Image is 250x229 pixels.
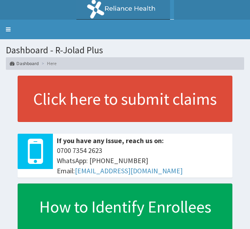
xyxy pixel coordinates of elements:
a: Click here to submit claims [18,76,232,122]
li: Here [40,60,56,67]
a: Dashboard [10,60,39,67]
a: [EMAIL_ADDRESS][DOMAIN_NAME] [75,166,183,175]
span: 0700 7354 2623 WhatsApp: [PHONE_NUMBER] Email: [57,145,228,176]
b: If you have any issue, reach us on: [57,136,164,145]
h1: Dashboard - R-Jolad Plus [6,45,244,55]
